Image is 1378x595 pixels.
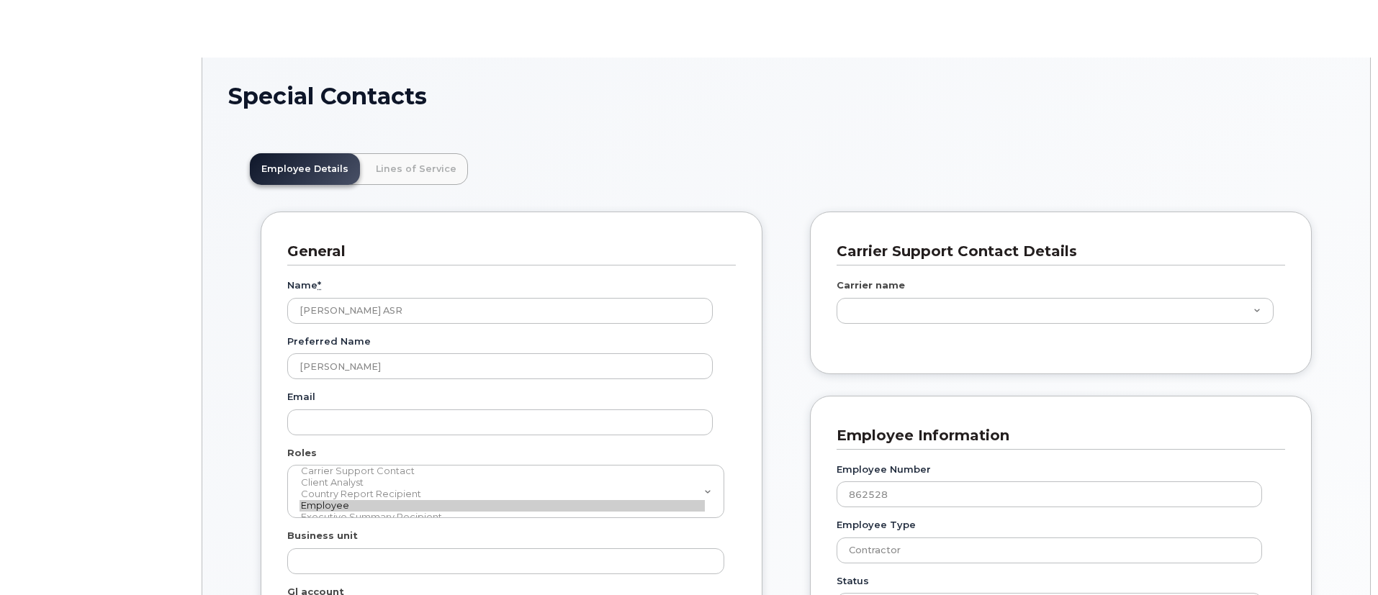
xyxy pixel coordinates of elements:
h1: Special Contacts [228,83,1344,109]
a: Employee Details [250,153,360,185]
option: Carrier Support Contact [300,465,705,477]
abbr: required [318,279,321,291]
label: Email [287,390,315,404]
option: Employee [300,500,705,512]
label: Employee Number [837,463,931,476]
h3: Employee Information [837,426,1274,445]
option: Executive Summary Recipient [300,512,705,523]
label: Roles [287,446,317,460]
label: Business unit [287,529,358,542]
label: Carrier name [837,278,905,292]
label: Name [287,278,321,292]
option: Client Analyst [300,477,705,489]
label: Status [837,574,869,588]
label: Employee Type [837,518,916,532]
option: Country Report Recipient [300,489,705,500]
label: Preferred Name [287,335,371,348]
h3: Carrier Support Contact Details [837,242,1274,261]
a: Lines of Service [364,153,468,185]
h3: General [287,242,725,261]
